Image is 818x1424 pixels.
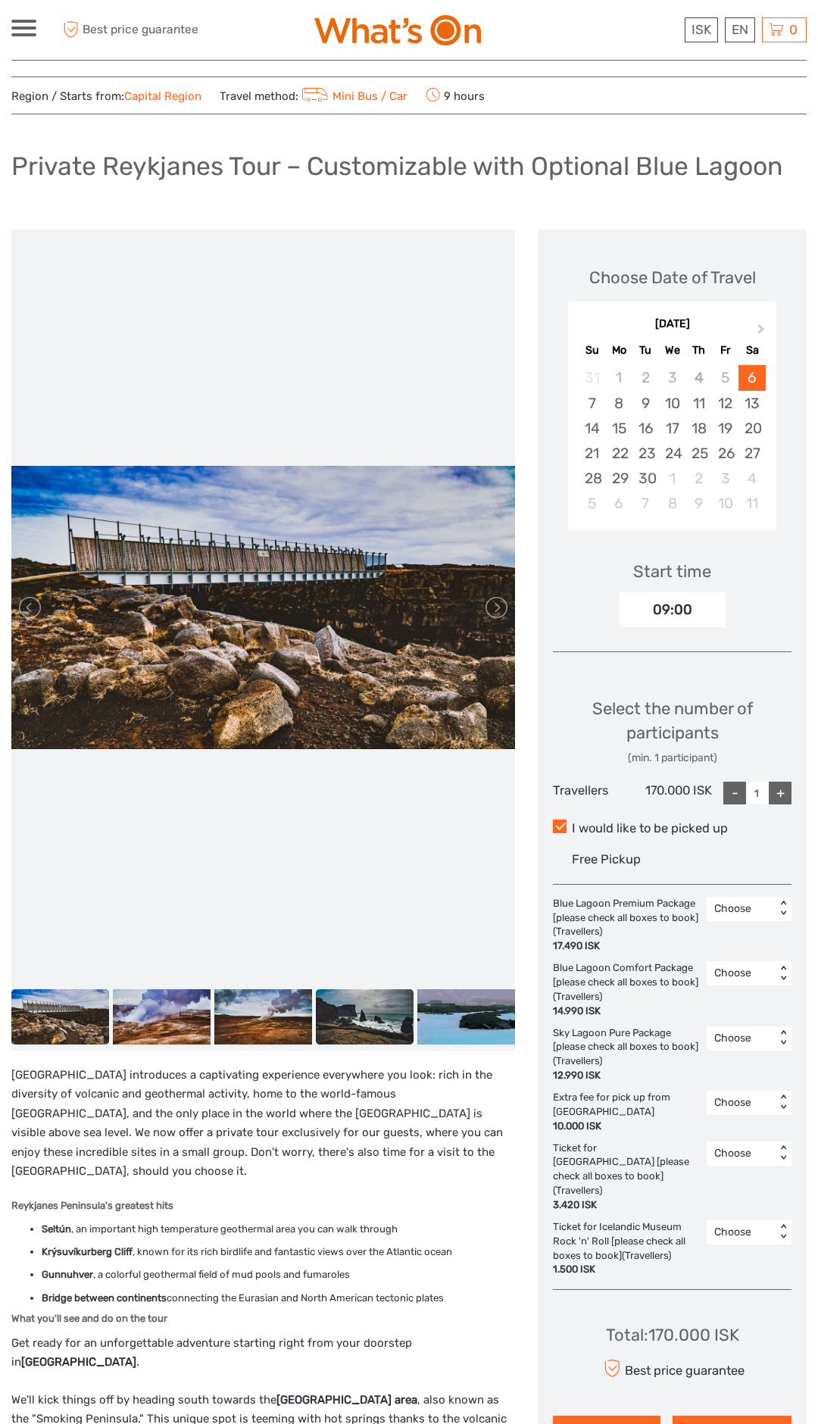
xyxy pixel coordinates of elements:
div: Choose Saturday, October 11th, 2025 [738,491,765,516]
p: Get ready for an unforgettable adventure starting right from your doorstep in . [11,1334,515,1372]
div: Choose Thursday, September 25th, 2025 [685,441,712,466]
div: Su [579,340,605,361]
div: Choose Thursday, September 18th, 2025 [685,416,712,441]
strong: [GEOGRAPHIC_DATA] area [276,1393,417,1407]
div: 09:00 [620,592,726,627]
div: month 2025-09 [573,365,771,516]
div: Best price guarantee [600,1355,745,1382]
div: Choose Monday, September 29th, 2025 [606,466,632,491]
div: Choose Sunday, September 7th, 2025 [579,391,605,416]
div: < > [777,1145,790,1161]
div: + [769,782,791,804]
div: Mo [606,340,632,361]
div: Extra fee for pick up from [GEOGRAPHIC_DATA] [553,1091,707,1134]
div: < > [777,966,790,982]
div: Choose Sunday, September 21st, 2025 [579,441,605,466]
strong: Seltún [42,1223,71,1235]
div: Not available Friday, September 5th, 2025 [712,365,738,390]
li: , a colorful geothermal field of mud pools and fumaroles [42,1266,515,1283]
div: Not available Tuesday, September 2nd, 2025 [632,365,659,390]
strong: Bridge between continents [42,1292,167,1304]
strong: [GEOGRAPHIC_DATA] [21,1355,136,1369]
div: Travellers [553,782,632,804]
div: Not available Wednesday, September 3rd, 2025 [659,365,685,390]
div: Choose Thursday, October 2nd, 2025 [685,466,712,491]
div: Choose Thursday, October 9th, 2025 [685,491,712,516]
span: Region / Starts from: [11,89,201,105]
div: 1.500 ISK [553,1263,699,1277]
img: d8c9778919674570bb054e61f9bc7d43_slider_thumbnail.jpeg [417,989,515,1045]
span: 9 hours [426,85,485,106]
img: What's On [314,15,481,45]
a: Mini Bus / Car [298,89,407,103]
div: We [659,340,685,361]
div: - [723,782,746,804]
div: Choose Monday, October 6th, 2025 [606,491,632,516]
div: EN [725,17,755,42]
div: Not available Thursday, September 4th, 2025 [685,365,712,390]
div: Choose [714,1146,768,1161]
div: Choose Friday, October 10th, 2025 [712,491,738,516]
li: , known for its rich birdlife and fantastic views over the Atlantic ocean [42,1244,515,1260]
div: Choose Monday, September 22nd, 2025 [606,441,632,466]
p: [GEOGRAPHIC_DATA] introduces a captivating experience everywhere you look: rich in the diversity ... [11,1066,515,1182]
div: < > [777,1224,790,1240]
div: Choose Tuesday, September 23rd, 2025 [632,441,659,466]
strong: Gunnuhver [42,1269,93,1280]
div: Select the number of participants [553,697,791,766]
div: Choose Wednesday, September 10th, 2025 [659,391,685,416]
strong: What you'll see and do on the tour [11,1313,167,1324]
div: 14.990 ISK [553,1004,699,1019]
strong: Krýsuvíkurberg Cliff [42,1246,133,1257]
div: Choose Thursday, September 11th, 2025 [685,391,712,416]
img: 13de13bc30f04e6f8e5c379cb535191e_slider_thumbnail.jpeg [316,989,414,1045]
div: Choose Friday, September 19th, 2025 [712,416,738,441]
div: Choose Sunday, September 14th, 2025 [579,416,605,441]
div: (min. 1 participant) [553,751,791,766]
div: Choose [714,901,768,917]
div: Choose Saturday, September 20th, 2025 [738,416,765,441]
div: Ticket for Icelandic Museum Rock 'n' Roll [please check all boxes to book] (Travellers) [553,1220,707,1277]
li: , an important high temperature geothermal area you can walk through [42,1221,515,1238]
div: Choose Friday, September 12th, 2025 [712,391,738,416]
div: Choose [714,966,768,981]
div: Choose Saturday, September 6th, 2025 [738,365,765,390]
span: Best price guarantee [59,17,211,42]
div: Choose Sunday, October 5th, 2025 [579,491,605,516]
div: Choose Wednesday, October 1st, 2025 [659,466,685,491]
div: Tu [632,340,659,361]
div: Choose Friday, October 3rd, 2025 [712,466,738,491]
span: 0 [787,22,800,37]
div: Choose [714,1225,768,1240]
span: ISK [692,22,711,37]
div: Sky Lagoon Pure Package [please check all boxes to book] (Travellers) [553,1026,707,1083]
div: Choose Wednesday, September 17th, 2025 [659,416,685,441]
img: 801bf17517e14dada1283d4f9c2c57b7_slider_thumbnail.jpeg [11,989,109,1045]
div: Sa [738,340,765,361]
div: Choose Wednesday, September 24th, 2025 [659,441,685,466]
div: Choose Tuesday, September 9th, 2025 [632,391,659,416]
h1: Private Reykjanes Tour – Customizable with Optional Blue Lagoon [11,151,782,182]
div: Not available Monday, September 1st, 2025 [606,365,632,390]
div: 12.990 ISK [553,1069,699,1083]
div: 17.490 ISK [553,939,699,954]
div: Choose Wednesday, October 8th, 2025 [659,491,685,516]
span: Travel method: [220,85,407,106]
button: Next Month [751,320,775,345]
div: 10.000 ISK [553,1120,699,1134]
div: Not available Sunday, August 31st, 2025 [579,365,605,390]
img: 801bf17517e14dada1283d4f9c2c57b7_main_slider.jpeg [11,466,515,749]
div: < > [777,901,790,917]
img: 1197db1c2a1c45e2bb3211f7788a02bd_slider_thumbnail.jpeg [214,989,312,1045]
div: Choose Saturday, September 27th, 2025 [738,441,765,466]
label: I would like to be picked up [553,820,791,838]
div: Blue Lagoon Premium Package [please check all boxes to book] (Travellers) [553,897,707,954]
div: Start time [633,560,711,583]
div: Choose Date of Travel [589,266,756,289]
div: Choose [714,1031,768,1046]
div: Fr [712,340,738,361]
div: Th [685,340,712,361]
div: Choose Sunday, September 28th, 2025 [579,466,605,491]
div: Choose [714,1095,768,1110]
div: Choose Saturday, October 4th, 2025 [738,466,765,491]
